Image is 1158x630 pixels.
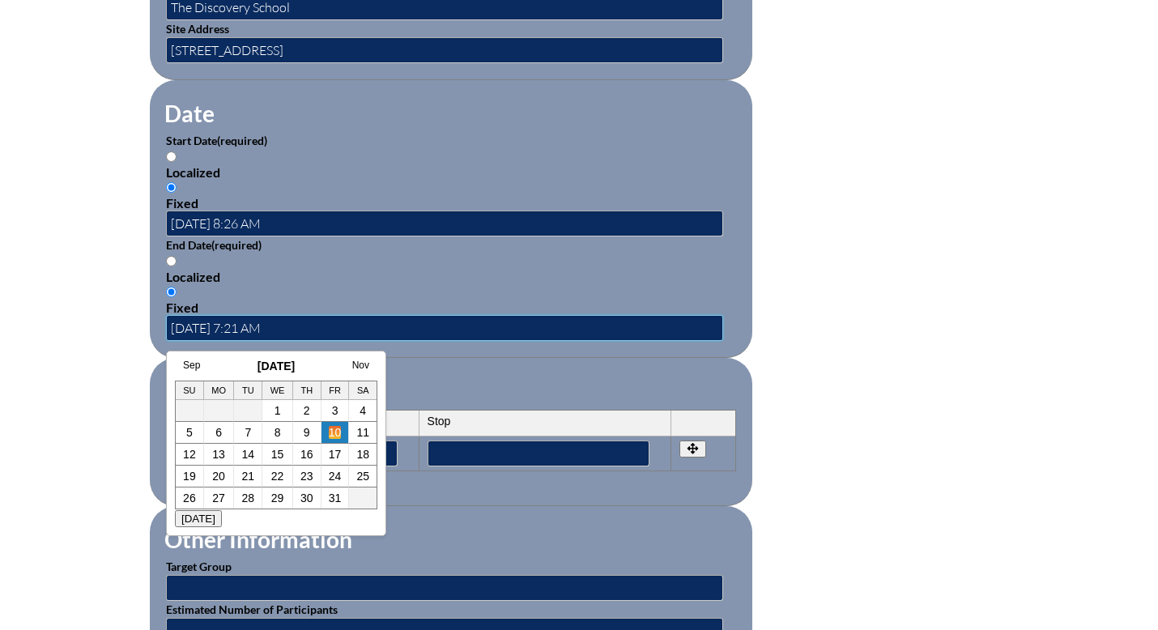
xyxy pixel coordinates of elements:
[271,470,284,483] a: 22
[211,238,262,252] span: (required)
[163,100,216,127] legend: Date
[262,381,293,400] th: We
[419,411,672,436] th: Stop
[166,151,177,162] input: Localized
[304,404,310,417] a: 2
[166,256,177,266] input: Localized
[166,134,267,147] label: Start Date
[166,195,736,211] div: Fixed
[304,426,310,439] a: 9
[186,426,193,439] a: 5
[204,381,235,400] th: Mo
[360,404,366,417] a: 4
[215,426,222,439] a: 6
[271,492,284,504] a: 29
[300,470,313,483] a: 23
[166,602,338,616] label: Estimated Number of Participants
[217,134,267,147] span: (required)
[212,492,225,504] a: 27
[356,426,369,439] a: 11
[329,492,342,504] a: 31
[356,470,369,483] a: 25
[183,360,200,371] a: Sep
[275,404,281,417] a: 1
[183,492,196,504] a: 26
[175,510,222,527] button: [DATE]
[166,269,736,284] div: Localized
[163,377,244,405] legend: Periods
[321,381,350,400] th: Fr
[166,22,229,36] label: Site Address
[329,470,342,483] a: 24
[183,448,196,461] a: 12
[166,300,736,315] div: Fixed
[245,426,251,439] a: 7
[166,182,177,193] input: Fixed
[163,526,354,553] legend: Other Information
[242,492,255,504] a: 28
[212,448,225,461] a: 13
[329,426,342,439] a: 10
[242,448,255,461] a: 14
[166,287,177,297] input: Fixed
[166,238,262,252] label: End Date
[175,360,377,372] h3: [DATE]
[329,448,342,461] a: 17
[166,164,736,180] div: Localized
[332,404,338,417] a: 3
[300,448,313,461] a: 16
[183,470,196,483] a: 19
[352,360,369,371] a: Nov
[234,381,262,400] th: Tu
[212,470,225,483] a: 20
[275,426,281,439] a: 8
[242,470,255,483] a: 21
[349,381,377,400] th: Sa
[271,448,284,461] a: 15
[300,492,313,504] a: 30
[293,381,321,400] th: Th
[166,560,232,573] label: Target Group
[356,448,369,461] a: 18
[176,381,204,400] th: Su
